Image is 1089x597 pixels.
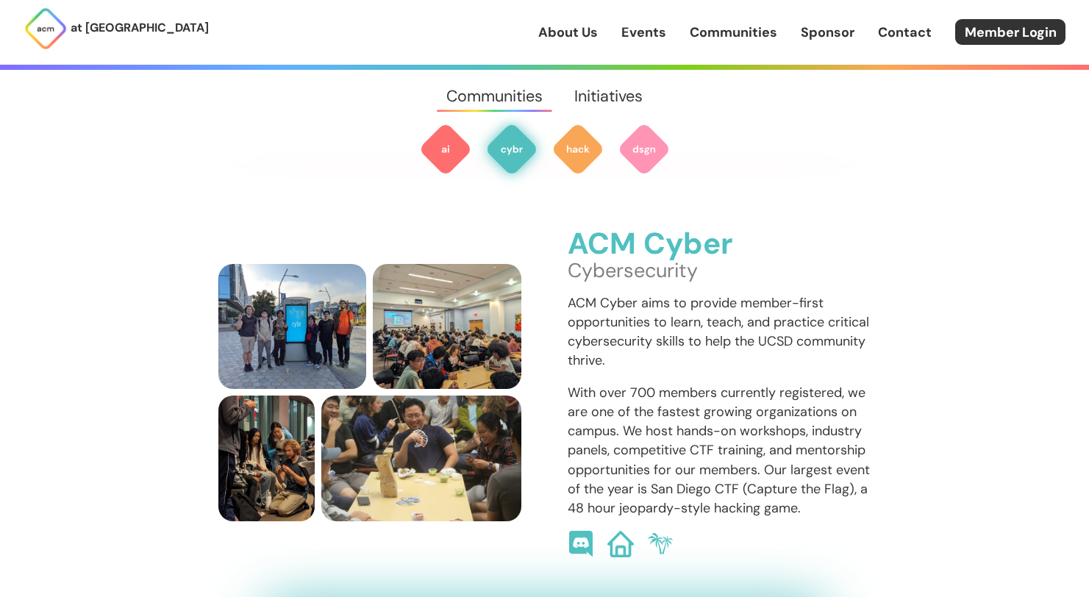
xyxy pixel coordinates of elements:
p: ACM Cyber aims to provide member-first opportunities to learn, teach, and practice critical cyber... [568,293,871,370]
img: ACM Cyber [485,123,538,176]
a: Member Login [955,19,1065,45]
a: at [GEOGRAPHIC_DATA] [24,7,209,51]
img: ACM Cyber Website [607,531,634,557]
a: Sponsor [801,23,854,42]
img: members picking locks at Lockpicking 102 [373,264,521,390]
a: Communities [430,70,558,123]
img: ACM Design [618,123,671,176]
a: Contact [878,23,932,42]
img: ACM AI [419,123,472,176]
h3: ACM Cyber [568,228,871,261]
p: at [GEOGRAPHIC_DATA] [71,18,209,37]
img: ACM Cyber Board stands in front of a UCSD kiosk set to display "Cyber" [218,264,367,390]
a: Events [621,23,666,42]
p: Cybersecurity [568,261,871,280]
img: SDCTF [647,531,674,557]
img: ACM Cyber Discord [568,531,594,557]
img: ACM Hack [551,123,604,176]
img: Cyber Members Playing Board Games [321,396,521,521]
a: Communities [690,23,777,42]
a: About Us [538,23,598,42]
img: ACM Cyber president Nick helps members pick a lock [218,396,315,521]
img: ACM Logo [24,7,68,51]
p: With over 700 members currently registered, we are one of the fastest growing organizations on ca... [568,383,871,518]
a: Initiatives [559,70,659,123]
